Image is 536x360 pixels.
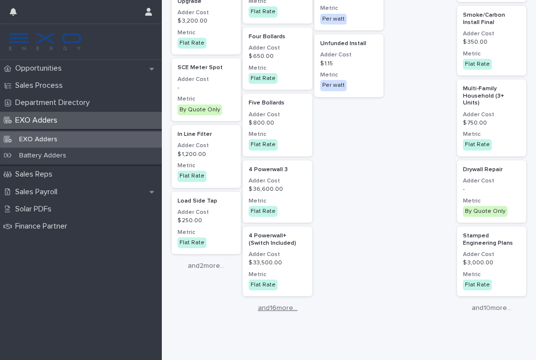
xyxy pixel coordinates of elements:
h3: Adder Cost [178,9,235,17]
p: Drywall Repair [463,166,520,173]
a: Stamped Engineering PlansAdder Cost$ 3,000.00MetricFlat Rate [457,227,526,296]
h3: Adder Cost [463,111,520,119]
div: By Quote Only [463,206,508,217]
div: Flat Rate [178,171,206,181]
h3: Adder Cost [463,30,520,38]
a: Unfunded InstallAdder Cost$ 1.15MetricPer watt [314,34,383,97]
a: Five BollardsAdder Cost$ 800.00MetricFlat Rate [243,94,312,156]
p: In Line Filter [178,131,235,138]
h3: Adder Cost [249,177,306,185]
div: Flat Rate [463,59,492,70]
div: Flat Rate [178,38,206,49]
h3: Metric [249,64,306,72]
div: By Quote Only [178,104,222,115]
p: $ 250.00 [178,217,235,224]
p: Stamped Engineering Plans [463,232,520,247]
p: 4 Powerwall 3 [249,166,306,173]
h3: Metric [463,197,520,205]
h3: Metric [178,95,235,103]
h3: Metric [249,271,306,279]
p: Smoke/Carbon Install Final [463,12,520,26]
h3: Adder Cost [178,76,235,83]
h3: Metric [249,130,306,138]
h3: Metric [249,197,306,205]
h3: Adder Cost [249,111,306,119]
p: Solar PDFs [11,205,59,214]
h3: Adder Cost [249,251,306,258]
a: and10more... [457,304,526,312]
p: $ 1.15 [320,60,378,67]
h3: Adder Cost [178,208,235,216]
div: Flat Rate [249,6,278,17]
p: Battery Adders [11,152,74,160]
div: Flat Rate [463,139,492,150]
a: Smoke/Carbon Install FinalAdder Cost$ 350.00MetricFlat Rate [457,6,526,76]
p: $ 1,200.00 [178,151,235,158]
h3: Adder Cost [463,177,520,185]
img: FKS5r6ZBThi8E5hshIGi [8,32,82,51]
p: $ 750.00 [463,120,520,127]
h3: Metric [178,29,235,37]
p: - [463,186,520,193]
h3: Metric [320,4,378,12]
h3: Adder Cost [320,51,378,59]
p: Five Bollards [249,100,306,106]
a: 4 Powerwall 3Adder Cost$ 36,600.00MetricFlat Rate [243,160,312,223]
a: Four BollardsAdder Cost$ 650.00MetricFlat Rate [243,27,312,90]
p: 4 Powerwall+ (Switch Included) [249,232,306,247]
h3: Adder Cost [463,251,520,258]
a: and16more... [243,304,312,312]
a: and2more... [172,262,241,270]
h3: Adder Cost [178,142,235,150]
p: Load Side Tap [178,198,235,205]
p: $ 350.00 [463,39,520,46]
div: Flat Rate [178,237,206,248]
div: Flat Rate [249,206,278,217]
div: Flat Rate [249,280,278,290]
p: - [178,84,235,91]
a: 4 Powerwall+ (Switch Included)Adder Cost$ 33,500.00MetricFlat Rate [243,227,312,296]
p: $ 3,200.00 [178,18,235,25]
p: Opportunities [11,64,70,73]
p: Sales Payroll [11,187,65,197]
div: Flat Rate [463,280,492,290]
a: Drywall RepairAdder Cost-MetricBy Quote Only [457,160,526,223]
p: Department Directory [11,98,98,107]
p: Four Bollards [249,33,306,40]
div: Per watt [320,80,347,91]
div: Per watt [320,14,347,25]
p: Finance Partner [11,222,75,231]
p: Multi-Family Household (3+ Units) [463,85,520,106]
h3: Metric [463,50,520,58]
h3: Metric [178,229,235,236]
p: $ 33,500.00 [249,259,306,266]
div: Flat Rate [249,139,278,150]
p: Sales Process [11,81,71,90]
p: Unfunded Install [320,40,378,47]
a: SCE Meter SpotAdder Cost-MetricBy Quote Only [172,58,241,121]
p: $ 3,000.00 [463,259,520,266]
a: Multi-Family Household (3+ Units)Adder Cost$ 750.00MetricFlat Rate [457,79,526,156]
a: Load Side TapAdder Cost$ 250.00MetricFlat Rate [172,192,241,255]
p: SCE Meter Spot [178,64,235,71]
p: EXO Adders [11,135,65,144]
div: Flat Rate [249,73,278,84]
p: $ 650.00 [249,53,306,60]
p: $ 800.00 [249,120,306,127]
h3: Metric [463,130,520,138]
a: In Line FilterAdder Cost$ 1,200.00MetricFlat Rate [172,125,241,188]
h3: Adder Cost [249,44,306,52]
h3: Metric [178,162,235,170]
h3: Metric [463,271,520,279]
p: Sales Reps [11,170,60,179]
h3: Metric [320,71,378,79]
p: $ 36,600.00 [249,186,306,193]
p: EXO Adders [11,116,65,125]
